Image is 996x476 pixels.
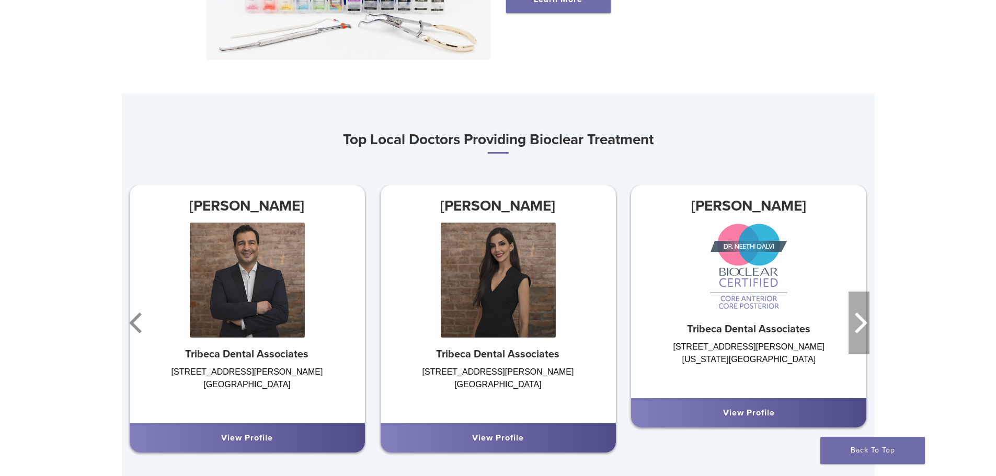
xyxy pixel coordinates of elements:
div: [STREET_ADDRESS][PERSON_NAME] [GEOGRAPHIC_DATA] [380,366,615,413]
strong: Tribeca Dental Associates [185,348,308,361]
div: [STREET_ADDRESS][PERSON_NAME] [GEOGRAPHIC_DATA] [129,366,364,413]
div: [STREET_ADDRESS][PERSON_NAME] [US_STATE][GEOGRAPHIC_DATA] [631,341,866,388]
a: View Profile [221,433,273,443]
img: Dr. Bahram Hamidi [189,223,304,338]
a: View Profile [723,408,775,418]
h3: [PERSON_NAME] [631,193,866,218]
button: Next [849,292,869,354]
a: Back To Top [820,437,925,464]
strong: Tribeca Dental Associates [687,323,810,335]
img: Dr. Sara Shahi [440,223,555,338]
h3: [PERSON_NAME] [380,193,615,218]
img: Dr. Neethi Dalvi [709,223,788,312]
button: Previous [127,292,148,354]
strong: Tribeca Dental Associates [436,348,559,361]
h3: [PERSON_NAME] [129,193,364,218]
h3: Top Local Doctors Providing Bioclear Treatment [122,127,875,154]
a: View Profile [472,433,524,443]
